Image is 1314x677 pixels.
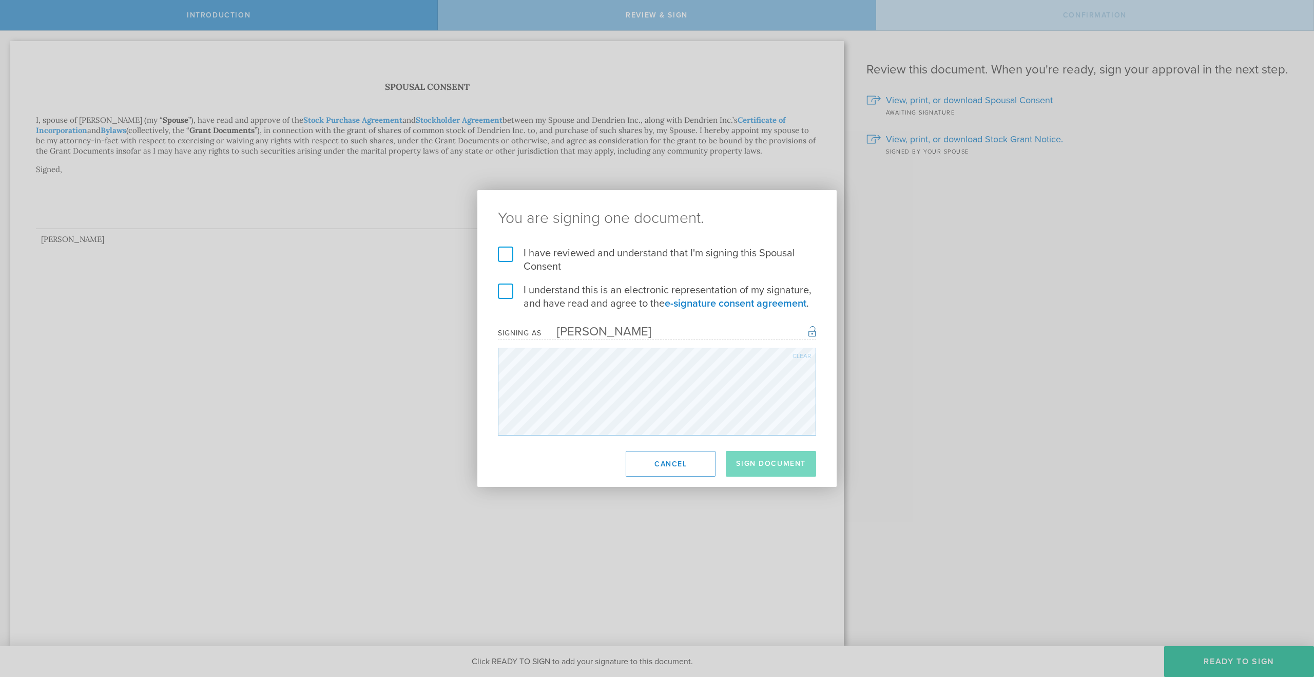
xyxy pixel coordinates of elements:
[726,451,816,477] button: Sign Document
[498,211,816,226] ng-pluralize: You are signing one document.
[498,329,542,337] div: Signing as
[542,324,651,339] div: [PERSON_NAME]
[498,247,816,273] label: I have reviewed and understand that I'm signing this Spousal Consent
[665,297,806,310] a: e-signature consent agreement
[498,284,816,310] label: I understand this is an electronic representation of my signature, and have read and agree to the .
[626,451,716,477] button: Cancel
